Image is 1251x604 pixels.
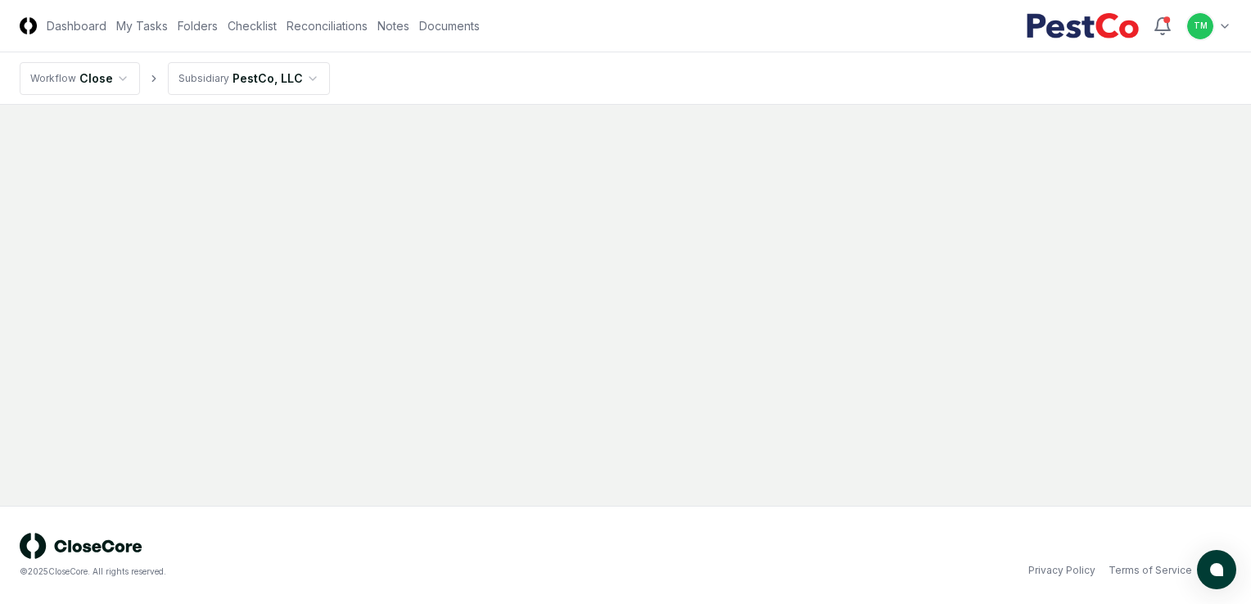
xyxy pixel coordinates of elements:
[377,17,409,34] a: Notes
[178,17,218,34] a: Folders
[20,62,330,95] nav: breadcrumb
[1194,20,1208,32] span: TM
[20,533,142,559] img: logo
[1109,563,1192,578] a: Terms of Service
[20,566,625,578] div: © 2025 CloseCore. All rights reserved.
[287,17,368,34] a: Reconciliations
[228,17,277,34] a: Checklist
[1028,563,1095,578] a: Privacy Policy
[20,17,37,34] img: Logo
[419,17,480,34] a: Documents
[47,17,106,34] a: Dashboard
[30,71,76,86] div: Workflow
[116,17,168,34] a: My Tasks
[1026,13,1140,39] img: PestCo logo
[1186,11,1215,41] button: TM
[178,71,229,86] div: Subsidiary
[1197,550,1236,589] button: atlas-launcher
